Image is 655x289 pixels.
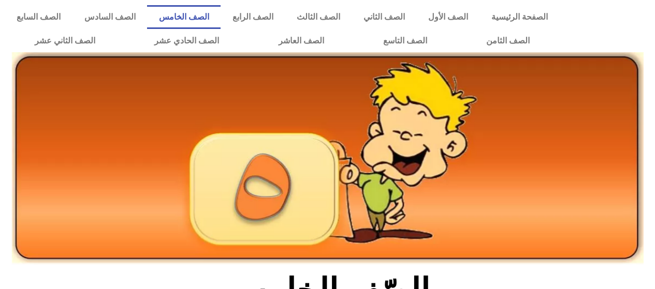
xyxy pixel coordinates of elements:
a: الصف الخامس [147,5,221,29]
a: الصف الثامن [457,29,559,53]
a: الصف العاشر [249,29,354,53]
a: الصف الحادي عشر [125,29,249,53]
a: الصف الأول [416,5,479,29]
a: الصف الثاني عشر [5,29,125,53]
a: الصف الثالث [285,5,352,29]
a: الصف الثاني [352,5,416,29]
a: الصف الرابع [221,5,285,29]
a: الصف التاسع [354,29,457,53]
a: الصفحة الرئيسية [479,5,559,29]
a: الصف السادس [72,5,147,29]
a: الصف السابع [5,5,72,29]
